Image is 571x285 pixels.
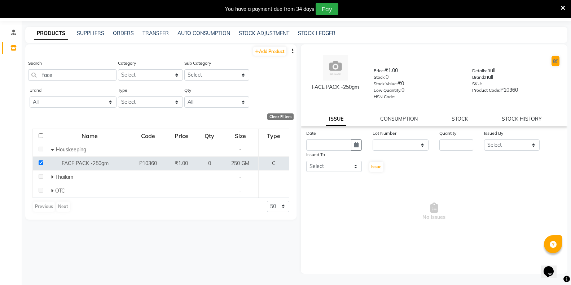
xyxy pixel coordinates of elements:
label: Stock Value: [374,81,398,87]
label: Sub Category [184,60,211,66]
label: Low Quantity: [374,87,401,94]
span: P10360 [139,160,157,167]
a: CONSUMPTION [380,116,418,122]
label: Qty [184,87,191,94]
span: Issue [371,164,382,169]
div: Qty [198,129,221,142]
span: 0 [208,160,211,167]
a: ORDERS [113,30,134,36]
input: Search by product name or code [28,69,117,81]
span: Thailam [55,174,73,180]
div: Size [223,129,258,142]
label: Details: [472,68,487,74]
span: - [239,174,241,180]
div: 0 [374,86,462,96]
span: Expand Row [51,187,55,194]
div: null [472,67,560,77]
span: No Issues [306,176,562,248]
span: Houskeeping [56,146,86,153]
a: AUTO CONSUMPTION [177,30,230,36]
span: Expand Row [51,174,55,180]
label: Brand: [472,74,485,81]
button: Pay [316,3,338,15]
a: Add Product [253,47,286,56]
div: You have a payment due from 34 days [225,5,314,13]
a: PRODUCTS [34,27,68,40]
span: ₹1.00 [175,160,188,167]
a: STOCK HISTORY [502,116,542,122]
a: STOCK ADJUSTMENT [239,30,289,36]
iframe: chat widget [541,256,564,278]
label: Date [306,130,316,137]
div: P10360 [472,86,560,96]
span: - [239,146,241,153]
div: Code [131,129,166,142]
label: Issued By [484,130,503,137]
button: Issue [369,162,383,172]
a: STOCK [452,116,468,122]
div: ₹1.00 [374,67,462,77]
img: avatar [323,55,348,81]
span: - [239,187,241,194]
label: Quantity [439,130,456,137]
a: TRANSFER [142,30,169,36]
div: Price [167,129,197,142]
label: Stock: [374,74,386,81]
label: Type [118,87,127,94]
label: Category [118,60,136,66]
div: FACE PACK -250gm [308,83,363,91]
span: Collapse Row [51,146,56,153]
div: ₹0 [374,80,462,90]
label: HSN Code: [374,94,395,100]
div: null [472,73,560,83]
span: FACE PACK -250gm [62,160,109,167]
label: Issued To [306,151,325,158]
label: Lot Number [373,130,396,137]
div: Type [259,129,288,142]
span: OTC [55,187,65,194]
label: Search [28,60,42,66]
a: ISSUE [326,113,346,126]
div: Clear Filters [267,113,294,120]
span: C [272,160,276,167]
a: SUPPLIERS [77,30,104,36]
span: 250 GM [231,160,249,167]
div: Name [49,129,129,142]
label: Product Code: [472,87,500,94]
div: 0 [374,73,462,83]
label: Price: [374,68,385,74]
label: SKU: [472,81,482,87]
label: Brand [30,87,41,94]
a: STOCK LEDGER [298,30,335,36]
